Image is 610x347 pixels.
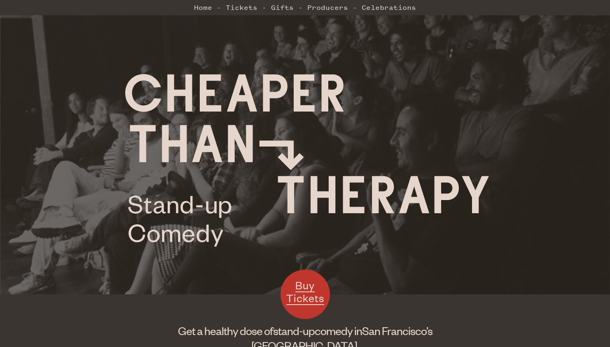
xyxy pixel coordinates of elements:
[273,324,315,338] span: stand-up
[280,270,330,319] a: Buy Tickets
[362,324,432,338] span: San Francisco’s
[286,278,324,305] span: Buy Tickets
[125,74,489,247] img: Cheaper Than Therapy logo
